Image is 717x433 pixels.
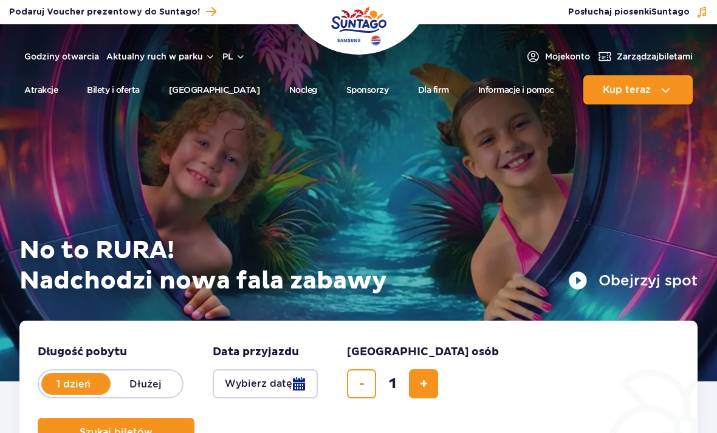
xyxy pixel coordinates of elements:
a: Bilety i oferta [87,75,140,104]
a: Godziny otwarcia [24,50,99,63]
h1: No to RURA! Nadchodzi nowa fala zabawy [19,236,698,296]
span: Suntago [651,8,690,16]
button: usuń bilet [347,369,376,398]
a: Nocleg [289,75,317,104]
a: Dla firm [418,75,449,104]
span: Zarządzaj biletami [617,50,693,63]
button: Obejrzyj spot [568,271,698,290]
a: Informacje i pomoc [478,75,554,104]
button: Kup teraz [583,75,693,104]
span: Podaruj Voucher prezentowy do Suntago! [9,6,200,18]
button: Aktualny ruch w parku [106,52,215,61]
a: Podaruj Voucher prezentowy do Suntago! [9,4,216,20]
a: Mojekonto [526,49,590,64]
span: Moje konto [545,50,590,63]
button: pl [222,50,245,63]
a: [GEOGRAPHIC_DATA] [169,75,260,104]
span: Długość pobytu [38,345,127,360]
label: Dłużej [111,371,180,397]
a: Zarządzajbiletami [597,49,693,64]
label: 1 dzień [39,371,108,397]
span: Posłuchaj piosenki [568,6,690,18]
button: Posłuchaj piosenkiSuntago [568,6,708,18]
span: Data przyjazdu [213,345,299,360]
a: Sponsorzy [346,75,389,104]
span: Kup teraz [603,84,651,95]
button: dodaj bilet [409,369,438,398]
a: Atrakcje [24,75,58,104]
input: liczba biletów [378,369,407,398]
button: Wybierz datę [213,369,318,398]
span: [GEOGRAPHIC_DATA] osób [347,345,499,360]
